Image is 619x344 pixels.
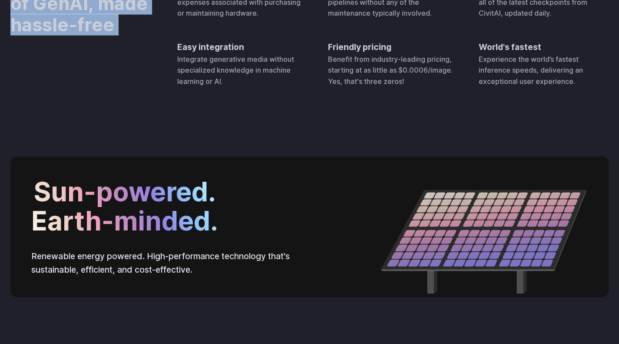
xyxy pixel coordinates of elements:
span: Benefit from industry-leading pricing, starting at as little as $0.0006/image. Yes, that's three ... [328,54,453,85]
span: Integrate generative media without specialized knowledge in machine learning or AI. [177,54,294,85]
h4: Easy integration [177,40,307,53]
h4: World's fastest [479,40,609,53]
span: Experience the world’s fastest inference speeds, delivering an exceptional user experience. [479,54,583,85]
h4: Friendly pricing [328,40,458,53]
h2: Sun-powered. Earth-minded. [31,177,218,235]
p: Renewable energy powered. High-performance technology that's sustainable, efficient, and cost-eff... [31,249,310,276]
